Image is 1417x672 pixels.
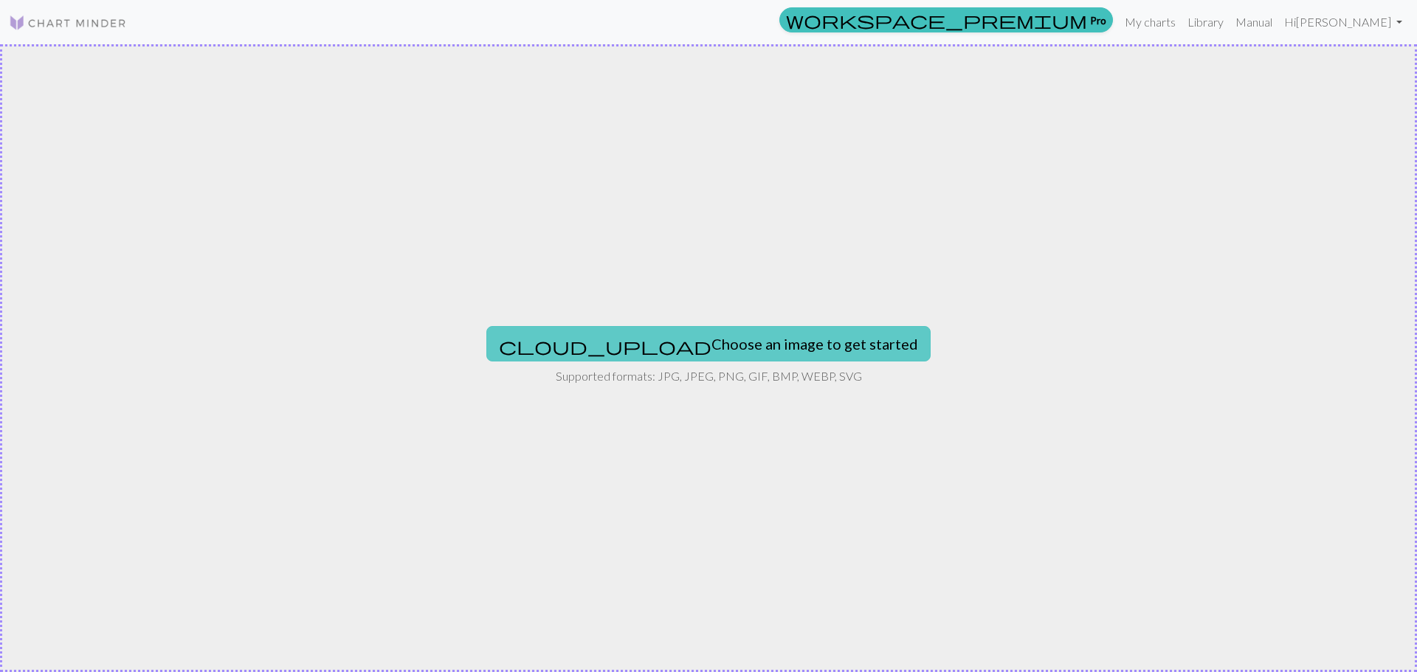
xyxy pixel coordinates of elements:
img: Logo [9,14,127,32]
a: Manual [1230,7,1278,37]
span: cloud_upload [499,336,711,356]
a: Pro [779,7,1113,32]
a: Library [1182,7,1230,37]
a: Hi[PERSON_NAME] [1278,7,1408,37]
span: workspace_premium [786,10,1087,30]
p: Supported formats: JPG, JPEG, PNG, GIF, BMP, WEBP, SVG [556,367,862,385]
a: My charts [1119,7,1182,37]
button: Choose an image to get started [486,326,931,361]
